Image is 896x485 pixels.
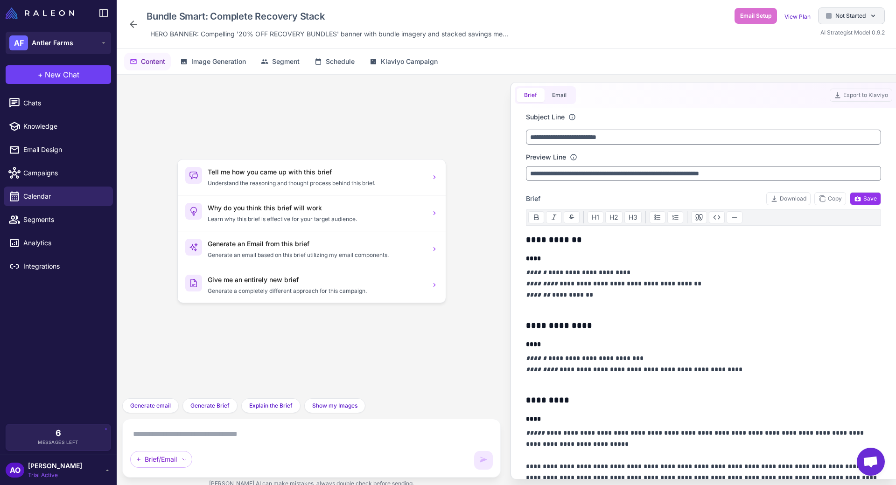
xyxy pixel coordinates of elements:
[32,38,73,48] span: Antler Farms
[208,275,425,285] h3: Give me an entirely new brief
[4,256,113,276] a: Integrations
[854,194,877,203] span: Save
[23,238,105,248] span: Analytics
[526,152,566,162] label: Preview Line
[526,112,565,122] label: Subject Line
[175,53,252,70] button: Image Generation
[23,168,105,178] span: Campaigns
[23,215,105,225] span: Segments
[208,167,425,177] h3: Tell me how you came up with this brief
[624,211,642,223] button: H3
[6,7,78,19] a: Raleon Logo
[9,35,28,50] div: AF
[545,88,574,102] button: Email
[23,261,105,271] span: Integrations
[735,8,777,24] button: Email Setup
[143,7,512,25] div: Click to edit campaign name
[364,53,443,70] button: Klaviyo Campaign
[182,398,238,413] button: Generate Brief
[28,461,82,471] span: [PERSON_NAME]
[819,194,842,203] span: Copy
[857,448,885,476] div: Open chat
[147,27,512,41] div: Click to edit description
[23,98,105,108] span: Chats
[517,88,545,102] button: Brief
[208,215,425,223] p: Learn why this brief is effective for your target audience.
[4,210,113,229] a: Segments
[312,402,357,410] span: Show my Images
[208,239,425,249] h3: Generate an Email from this brief
[208,287,425,295] p: Generate a completely different approach for this campaign.
[4,93,113,113] a: Chats
[141,56,165,67] span: Content
[740,12,771,20] span: Email Setup
[130,402,171,410] span: Generate email
[6,7,74,19] img: Raleon Logo
[190,402,230,410] span: Generate Brief
[38,439,79,446] span: Messages Left
[4,233,113,253] a: Analytics
[208,251,425,259] p: Generate an email based on this brief utilizing my email components.
[784,13,811,20] a: View Plan
[381,56,438,67] span: Klaviyo Campaign
[309,53,360,70] button: Schedule
[45,69,79,80] span: New Chat
[38,69,43,80] span: +
[835,12,866,20] span: Not Started
[304,398,365,413] button: Show my Images
[150,29,508,39] span: HERO BANNER: Compelling '20% OFF RECOVERY BUNDLES' banner with bundle imagery and stacked savings...
[6,32,111,54] button: AFAntler Farms
[208,203,425,213] h3: Why do you think this brief will work
[326,56,355,67] span: Schedule
[130,451,192,468] div: Brief/Email
[4,140,113,159] a: Email Design
[850,192,881,205] button: Save
[588,211,603,223] button: H1
[6,65,111,84] button: +New Chat
[766,192,811,205] button: Download
[208,179,425,187] p: Understand the reasoning and thought process behind this brief.
[23,191,105,201] span: Calendar
[820,29,885,36] span: AI Strategist Model 0.9.2
[272,56,300,67] span: Segment
[122,398,179,413] button: Generate email
[6,463,24,478] div: AO
[28,471,82,479] span: Trial Active
[4,187,113,206] a: Calendar
[255,53,305,70] button: Segment
[4,117,113,136] a: Knowledge
[249,402,293,410] span: Explain the Brief
[4,163,113,183] a: Campaigns
[23,145,105,155] span: Email Design
[241,398,301,413] button: Explain the Brief
[526,194,540,204] span: Brief
[23,121,105,132] span: Knowledge
[56,429,61,437] span: 6
[605,211,623,223] button: H2
[830,89,892,102] button: Export to Klaviyo
[191,56,246,67] span: Image Generation
[124,53,171,70] button: Content
[814,192,846,205] button: Copy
